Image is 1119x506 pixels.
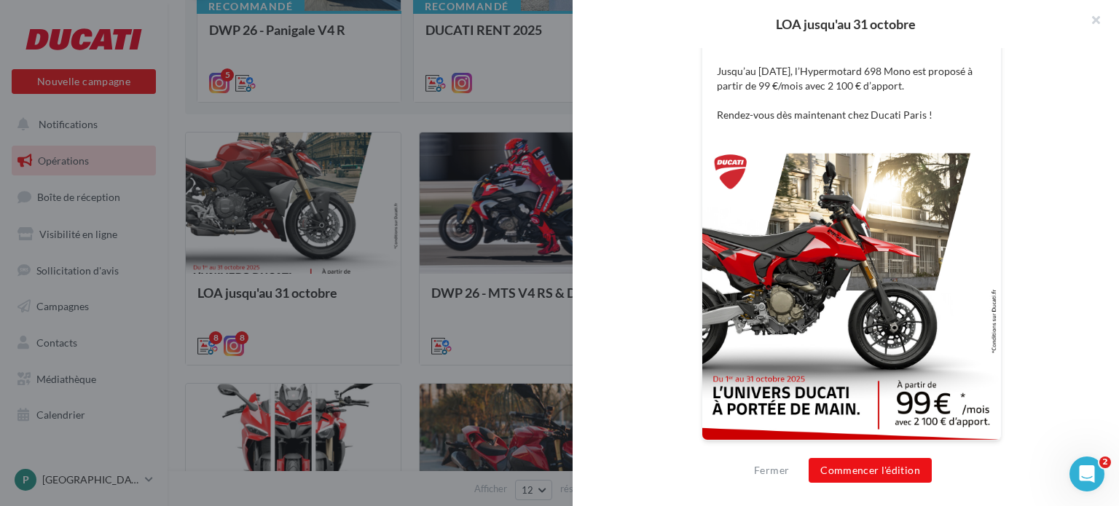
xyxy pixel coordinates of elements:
[596,17,1096,31] div: LOA jusqu'au 31 octobre
[1069,456,1104,491] iframe: Intercom live chat
[809,458,932,483] button: Commencer l'édition
[702,440,1002,459] div: La prévisualisation est non-contractuelle
[748,462,795,479] button: Fermer
[1099,456,1111,468] span: 2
